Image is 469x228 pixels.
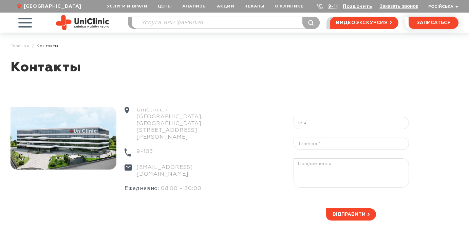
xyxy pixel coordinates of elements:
input: Ім’я [294,117,409,129]
a: 9-103 [328,4,343,9]
span: [GEOGRAPHIC_DATA] [24,3,81,10]
span: видеоэкскурсия [336,17,388,29]
input: Услуга или фамилия [132,17,319,29]
button: Російська [427,4,458,10]
a: Позвонить [343,4,372,9]
div: 08:00 - 20:00 [125,185,225,199]
a: [EMAIL_ADDRESS][DOMAIN_NAME] [136,164,225,178]
div: UniClinic. г.[GEOGRAPHIC_DATA], [GEOGRAPHIC_DATA] [STREET_ADDRESS][PERSON_NAME] [125,107,225,148]
img: Site [56,15,109,30]
a: видеоэкскурсия [330,17,398,29]
button: записаться [409,17,458,29]
button: Відправити [326,208,376,221]
h1: Контакты [11,59,458,83]
span: Ежедневно: [125,186,161,191]
a: 9-103 [136,148,153,157]
button: Заказать звонок [380,3,418,9]
input: Телефон* [294,138,409,150]
a: Главная [11,43,29,49]
span: записаться [417,20,451,25]
span: Російська [428,5,453,9]
span: Контакты [37,43,58,49]
span: Відправити [333,212,365,217]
